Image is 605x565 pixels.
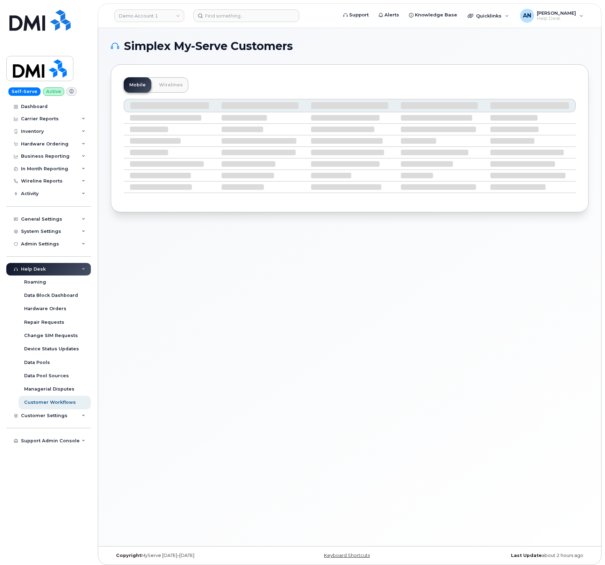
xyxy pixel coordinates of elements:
[324,553,370,558] a: Keyboard Shortcuts
[111,553,270,558] div: MyServe [DATE]–[DATE]
[124,41,293,51] span: Simplex My-Serve Customers
[124,77,151,93] a: Mobile
[116,553,141,558] strong: Copyright
[153,77,188,93] a: Wirelines
[511,553,542,558] strong: Last Update
[429,553,589,558] div: about 2 hours ago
